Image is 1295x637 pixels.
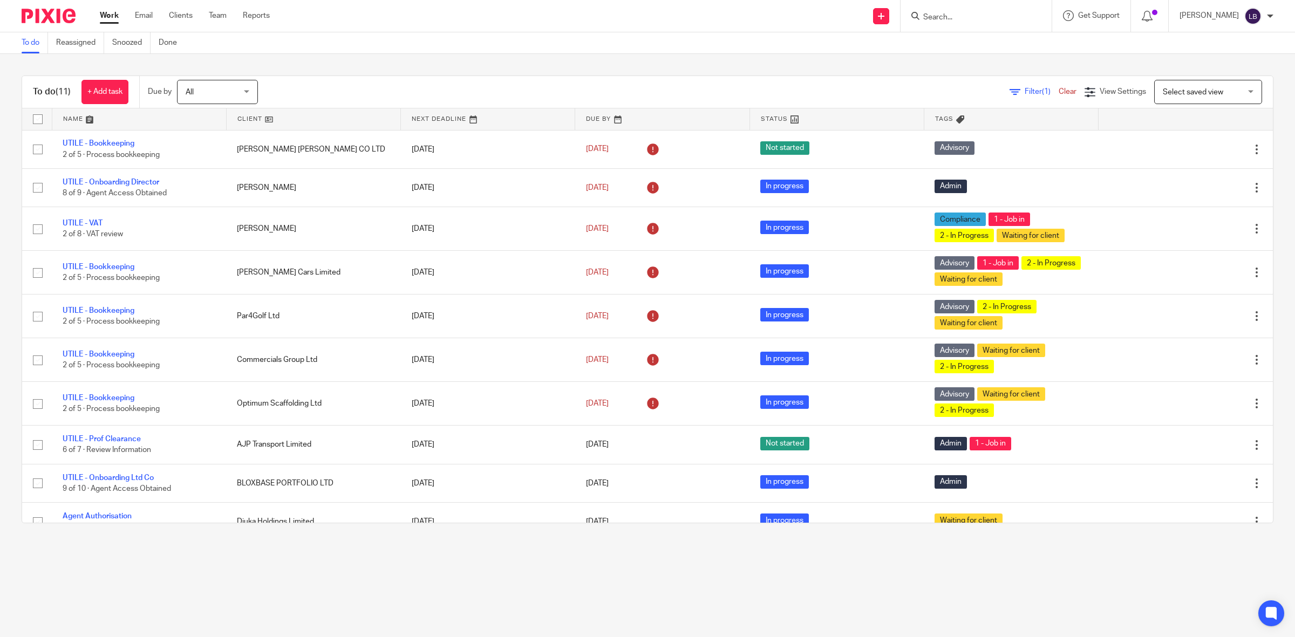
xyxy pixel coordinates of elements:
[586,269,609,276] span: [DATE]
[935,256,974,270] span: Advisory
[63,263,134,271] a: UTILE - Bookkeeping
[63,512,132,520] a: Agent Authorisation
[935,116,953,122] span: Tags
[586,400,609,407] span: [DATE]
[226,130,400,168] td: [PERSON_NAME] [PERSON_NAME] CO LTD
[81,80,128,104] a: + Add task
[760,513,809,527] span: In progress
[977,344,1045,357] span: Waiting for client
[401,338,575,382] td: [DATE]
[935,316,1003,330] span: Waiting for client
[22,32,48,53] a: To do
[401,294,575,338] td: [DATE]
[63,151,160,159] span: 2 of 5 · Process bookkeeping
[226,251,400,294] td: [PERSON_NAME] Cars Limited
[935,272,1003,286] span: Waiting for client
[760,264,809,278] span: In progress
[935,475,967,489] span: Admin
[135,10,153,21] a: Email
[760,395,809,409] span: In progress
[63,351,134,358] a: UTILE - Bookkeeping
[63,435,141,443] a: UTILE - Prof Clearance
[401,251,575,294] td: [DATE]
[63,485,171,492] span: 9 of 10 · Agent Access Obtained
[401,207,575,251] td: [DATE]
[935,300,974,313] span: Advisory
[935,229,994,242] span: 2 - In Progress
[226,294,400,338] td: Par4Golf Ltd
[977,300,1037,313] span: 2 - In Progress
[100,10,119,21] a: Work
[760,352,809,365] span: In progress
[922,13,1019,23] input: Search
[401,503,575,541] td: [DATE]
[1021,256,1081,270] span: 2 - In Progress
[1059,88,1076,95] a: Clear
[760,308,809,321] span: In progress
[586,480,609,487] span: [DATE]
[760,437,809,450] span: Not started
[401,130,575,168] td: [DATE]
[226,464,400,502] td: BLOXBASE PORTFOLIO LTD
[977,387,1045,401] span: Waiting for client
[169,10,193,21] a: Clients
[586,312,609,320] span: [DATE]
[586,518,609,525] span: [DATE]
[1163,88,1223,96] span: Select saved view
[760,475,809,489] span: In progress
[1042,88,1051,95] span: (1)
[33,86,71,98] h1: To do
[935,403,994,417] span: 2 - In Progress
[935,360,994,373] span: 2 - In Progress
[63,361,160,369] span: 2 of 5 · Process bookkeeping
[1244,8,1262,25] img: svg%3E
[226,207,400,251] td: [PERSON_NAME]
[63,394,134,402] a: UTILE - Bookkeeping
[935,387,974,401] span: Advisory
[226,338,400,382] td: Commercials Group Ltd
[226,503,400,541] td: Djuka Holdings Limited
[63,189,167,197] span: 8 of 9 · Agent Access Obtained
[586,146,609,153] span: [DATE]
[63,318,160,325] span: 2 of 5 · Process bookkeeping
[401,464,575,502] td: [DATE]
[989,213,1030,226] span: 1 - Job in
[63,220,103,227] a: UTILE - VAT
[226,382,400,426] td: Optimum Scaffolding Ltd
[56,32,104,53] a: Reassigned
[243,10,270,21] a: Reports
[760,221,809,234] span: In progress
[186,88,194,96] span: All
[1180,10,1239,21] p: [PERSON_NAME]
[935,213,986,226] span: Compliance
[1078,12,1120,19] span: Get Support
[56,87,71,96] span: (11)
[935,513,1003,527] span: Waiting for client
[63,405,160,413] span: 2 of 5 · Process bookkeeping
[63,140,134,147] a: UTILE - Bookkeeping
[935,344,974,357] span: Advisory
[760,180,809,193] span: In progress
[977,256,1019,270] span: 1 - Job in
[209,10,227,21] a: Team
[935,180,967,193] span: Admin
[159,32,185,53] a: Done
[586,184,609,191] span: [DATE]
[63,307,134,314] a: UTILE - Bookkeeping
[935,437,967,450] span: Admin
[63,179,159,186] a: UTILE - Onboarding Director
[997,229,1065,242] span: Waiting for client
[63,230,123,238] span: 2 of 8 · VAT review
[760,141,809,155] span: Not started
[401,382,575,426] td: [DATE]
[63,447,151,454] span: 6 of 7 · Review Information
[1025,88,1059,95] span: Filter
[401,168,575,207] td: [DATE]
[63,274,160,282] span: 2 of 5 · Process bookkeeping
[148,86,172,97] p: Due by
[970,437,1011,450] span: 1 - Job in
[586,356,609,364] span: [DATE]
[226,426,400,464] td: AJP Transport Limited
[1100,88,1146,95] span: View Settings
[401,426,575,464] td: [DATE]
